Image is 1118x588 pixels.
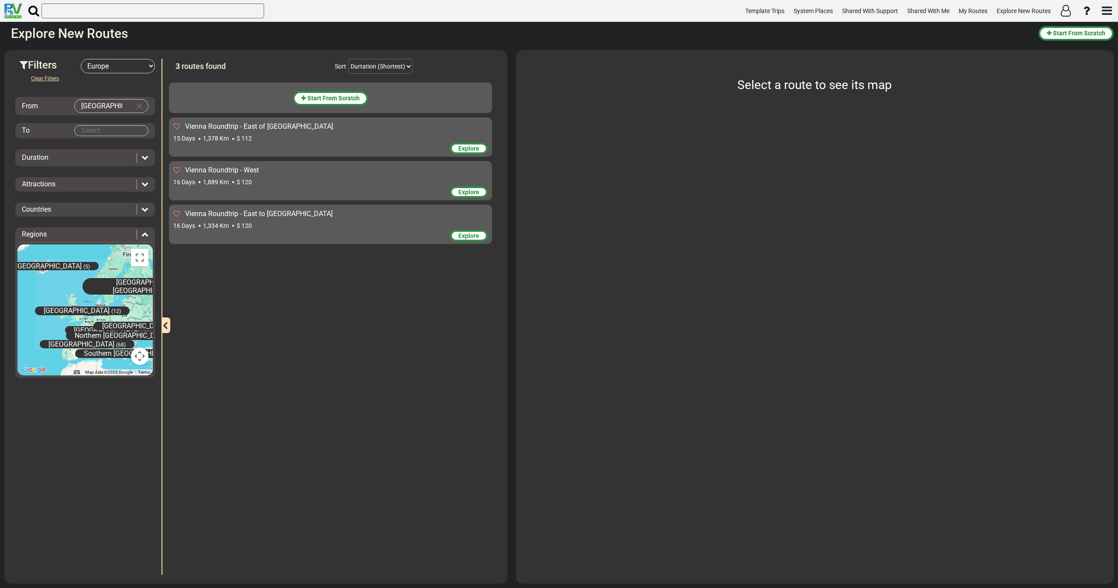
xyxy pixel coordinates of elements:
span: Start From Scratch [307,95,360,102]
span: Northern [GEOGRAPHIC_DATA] [75,332,169,340]
span: [GEOGRAPHIC_DATA] [102,322,168,330]
span: Select a route to see its map [738,78,892,92]
a: Open this area in Google Maps (opens a new window) [20,364,48,375]
span: My Routes [959,7,987,14]
span: [GEOGRAPHIC_DATA] [48,340,114,349]
a: My Routes [955,3,991,20]
h2: Explore New Routes [11,26,1032,41]
div: Attractions [17,179,153,189]
span: 16 Days [173,222,195,229]
div: Duration [17,153,153,163]
a: Shared With Me [903,3,953,20]
span: $ 112 [237,135,252,142]
div: Regions [17,230,153,240]
span: (12) [111,309,121,315]
a: Template Trips [741,3,788,20]
span: Explore [458,145,479,152]
div: Vienna Roundtrip - West 16 Days 1,889 Km $ 120 Explore [169,161,492,200]
span: routes found [182,62,226,71]
span: 1,378 Km [203,135,229,142]
button: Map camera controls [131,347,148,365]
span: [GEOGRAPHIC_DATA] [16,262,82,270]
span: 3 [175,62,180,71]
span: Regions [22,230,47,238]
span: Countries [22,205,51,213]
a: Terms [138,370,150,375]
div: Explore [450,230,488,241]
a: Explore New Routes [993,3,1055,20]
span: 1,334 Km [203,222,229,229]
span: (68) [116,342,126,348]
button: Toggle fullscreen view [131,249,148,266]
span: Explore [458,189,479,196]
span: [GEOGRAPHIC_DATA] [74,326,140,334]
button: Start From Scratch [293,91,368,106]
span: Attractions [22,180,55,188]
span: Southern [GEOGRAPHIC_DATA] [84,350,179,358]
div: Vienna Roundtrip - East to [GEOGRAPHIC_DATA] 16 Days 1,334 Km $ 120 Explore [169,205,492,244]
input: Select [75,126,148,136]
span: (5) [83,264,90,270]
span: [GEOGRAPHIC_DATA] / [GEOGRAPHIC_DATA] [113,278,187,295]
button: Keyboard shortcuts [74,369,80,375]
span: 1,889 Km [203,179,229,186]
button: Clear Filters [24,73,66,84]
span: Start From Scratch [1053,30,1105,37]
div: Vienna Roundtrip - East of [GEOGRAPHIC_DATA] 15 Days 1,378 Km $ 112 Explore [169,117,492,157]
img: RvPlanetLogo.png [4,3,22,18]
button: Start From Scratch [1039,26,1114,41]
div: Explore [450,186,488,198]
div: Explore [450,143,488,154]
span: 15 Days [173,135,195,142]
img: Google [20,364,48,375]
span: Map data ©2025 Google [85,370,133,375]
span: System Places [794,7,833,14]
span: Vienna Roundtrip - East to [GEOGRAPHIC_DATA] [185,210,333,218]
span: Explore [458,232,479,239]
span: Shared With Support [842,7,898,14]
span: $ 120 [237,179,252,186]
input: Select [75,100,131,113]
span: Explore New Routes [997,7,1051,14]
span: Shared With Me [907,7,949,14]
button: Clear Input [133,100,146,113]
span: Duration [22,153,48,162]
span: 16 Days [173,179,195,186]
span: Vienna Roundtrip - West [185,166,259,174]
a: Shared With Support [838,3,902,20]
span: Vienna Roundtrip - East of [GEOGRAPHIC_DATA] [185,122,333,131]
div: Countries [17,205,153,215]
div: Sort [335,62,346,71]
h3: Filters [20,59,81,71]
span: From [22,102,38,110]
a: System Places [790,3,837,20]
span: $ 120 [237,222,252,229]
span: [GEOGRAPHIC_DATA] [44,307,110,315]
span: To [22,126,30,134]
span: Template Trips [745,7,784,14]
